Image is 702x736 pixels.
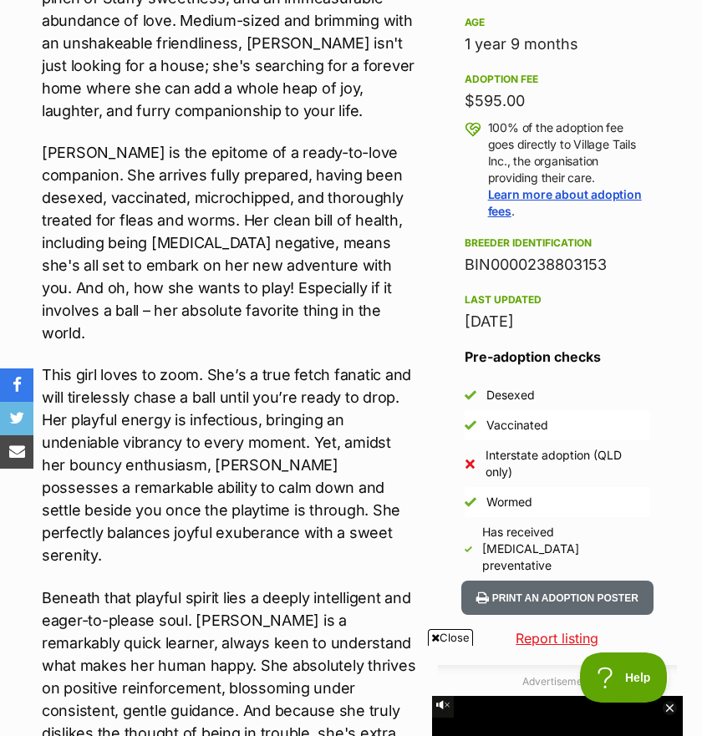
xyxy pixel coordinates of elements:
img: Yes [465,546,473,554]
iframe: Help Scout Beacon - Open [580,652,669,703]
span: Close [428,629,473,646]
div: BIN0000238803153 [465,253,650,277]
div: Last updated [465,293,650,307]
button: Print an adoption poster [461,581,654,615]
h3: Pre-adoption checks [465,347,650,367]
div: Wormed [486,494,532,510]
img: No [465,459,476,470]
div: Breeder identification [465,236,650,250]
div: [DATE] [465,310,650,333]
div: 1 year 9 months [465,33,650,56]
div: $595.00 [465,89,650,113]
a: Learn more about adoption fees [488,187,642,218]
a: Report listing [438,628,677,648]
div: Vaccinated [486,417,548,434]
div: Age [465,16,650,29]
p: This girl loves to zoom. She’s a true fetch fanatic and will tirelessly chase a ball until you’re... [42,363,416,566]
div: Interstate adoption (QLD only) [486,447,650,480]
div: Desexed [486,387,535,404]
p: 100% of the adoption fee goes directly to Village Tails Inc., the organisation providing their ca... [488,119,650,220]
img: Yes [465,419,476,431]
img: Yes [465,496,476,508]
iframe: Advertisement [47,652,655,728]
p: [PERSON_NAME] is the epitome of a ready-to-love companion. She arrives fully prepared, having bee... [42,141,416,344]
img: Yes [465,389,476,401]
div: Has received [MEDICAL_DATA] preventative [482,524,650,574]
div: Adoption fee [465,73,650,86]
